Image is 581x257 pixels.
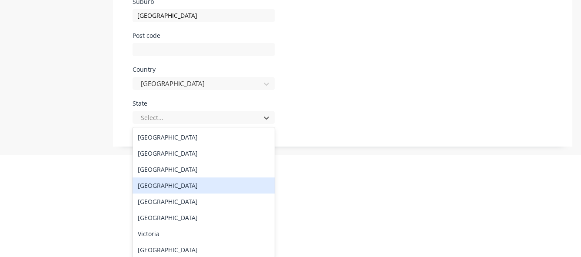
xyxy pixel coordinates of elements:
[133,67,275,73] div: Country
[133,161,275,177] div: [GEOGRAPHIC_DATA]
[133,100,275,107] div: State
[133,177,275,194] div: [GEOGRAPHIC_DATA]
[133,210,275,226] div: [GEOGRAPHIC_DATA]
[133,145,275,161] div: [GEOGRAPHIC_DATA]
[133,33,275,39] div: Post code
[133,226,275,242] div: Victoria
[133,129,275,145] div: [GEOGRAPHIC_DATA]
[133,194,275,210] div: [GEOGRAPHIC_DATA]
